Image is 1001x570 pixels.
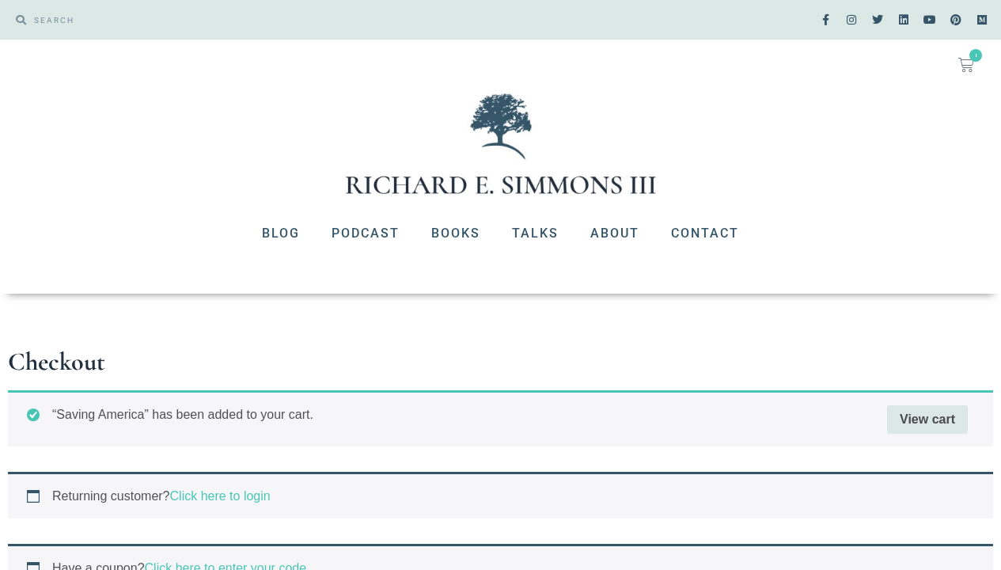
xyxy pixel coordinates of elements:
a: Click here to login [170,489,271,503]
a: Podcast [316,213,415,254]
a: About [574,213,655,254]
div: “Saving America” has been added to your cart. [8,390,993,446]
a: View cart [887,405,968,434]
h1: Checkout [8,349,993,374]
a: Talks [496,213,574,254]
div: Returning customer? [8,472,993,519]
span: 1 [969,49,982,62]
a: Books [415,213,496,254]
a: Contact [655,213,755,254]
a: Blog [246,213,316,254]
a: 1 [939,47,993,82]
input: SEARCH [26,8,493,32]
